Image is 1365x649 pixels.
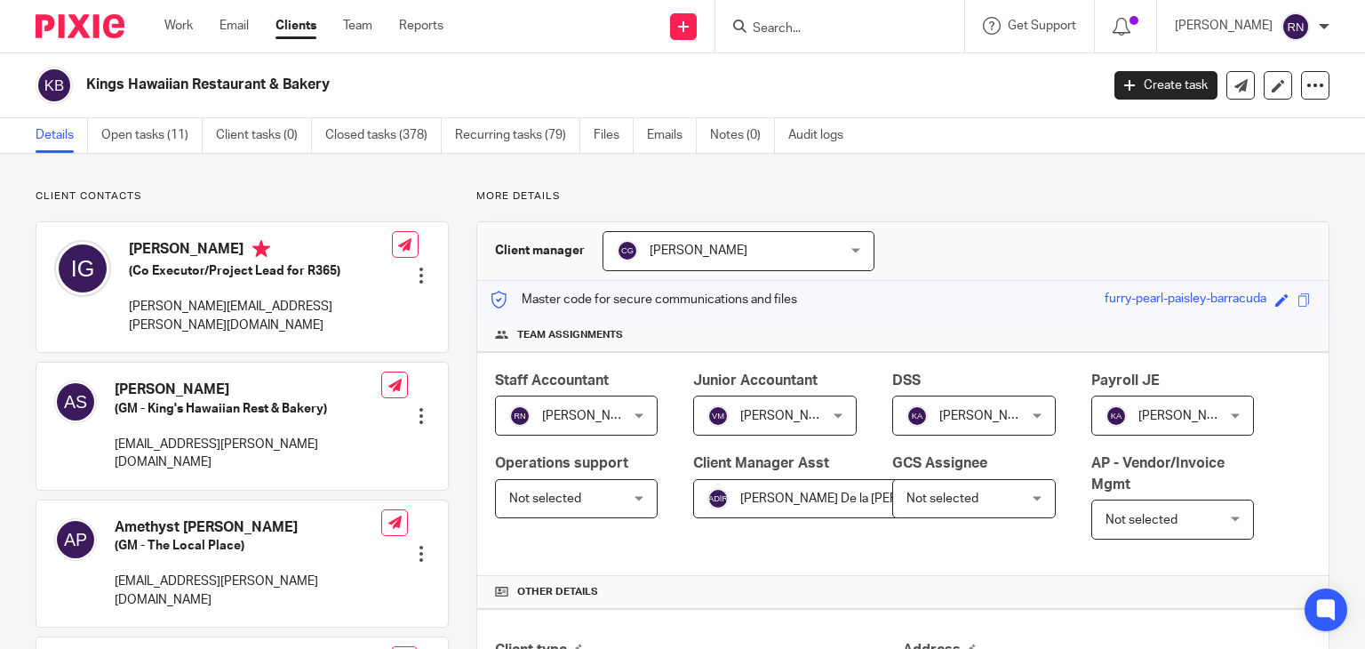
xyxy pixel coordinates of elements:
div: furry-pearl-paisley-barracuda [1105,290,1266,310]
img: svg%3E [54,518,97,561]
span: Not selected [1106,514,1177,526]
p: Master code for secure communications and files [491,291,797,308]
i: Primary [252,240,270,258]
img: svg%3E [54,381,97,423]
h2: Kings Hawaiian Restaurant & Bakery [86,76,888,94]
span: AP - Vendor/Invoice Mgmt [1091,456,1225,491]
h4: Amethyst [PERSON_NAME] [115,518,381,537]
img: svg%3E [509,405,531,427]
span: [PERSON_NAME] [939,410,1037,422]
a: Create task [1114,71,1217,100]
img: svg%3E [617,240,638,261]
span: [PERSON_NAME] [542,410,640,422]
span: Payroll JE [1091,373,1160,388]
span: [PERSON_NAME] De la [PERSON_NAME] [740,493,969,505]
span: [PERSON_NAME] [650,244,747,257]
p: More details [476,189,1329,204]
a: Work [164,17,193,35]
span: Junior Accountant [693,373,818,388]
p: Client contacts [36,189,449,204]
h4: [PERSON_NAME] [129,240,392,262]
img: Pixie [36,14,124,38]
p: [PERSON_NAME] [1175,17,1273,35]
img: svg%3E [36,67,73,104]
h5: (GM - King's Hawaiian Rest & Bakery) [115,400,381,418]
span: Team assignments [517,328,623,342]
span: Operations support [495,456,628,470]
h5: (Co Executor/Project Lead for R365) [129,262,392,280]
span: Staff Accountant [495,373,609,388]
p: [EMAIL_ADDRESS][PERSON_NAME][DOMAIN_NAME] [115,436,381,472]
a: Open tasks (11) [101,118,203,153]
span: [PERSON_NAME] [1138,410,1236,422]
input: Search [751,21,911,37]
a: Emails [647,118,697,153]
a: Client tasks (0) [216,118,312,153]
span: Not selected [906,493,978,505]
p: [EMAIL_ADDRESS][PERSON_NAME][DOMAIN_NAME] [115,573,381,609]
a: Closed tasks (378) [325,118,442,153]
span: [PERSON_NAME] [740,410,838,422]
p: [PERSON_NAME][EMAIL_ADDRESS][PERSON_NAME][DOMAIN_NAME] [129,298,392,334]
a: Email [220,17,249,35]
h5: (GM - The Local Place) [115,537,381,555]
h3: Client manager [495,242,585,260]
a: Team [343,17,372,35]
a: Audit logs [788,118,857,153]
h4: [PERSON_NAME] [115,381,381,399]
span: Other details [517,585,598,599]
a: Notes (0) [710,118,775,153]
a: Details [36,118,88,153]
a: Reports [399,17,443,35]
img: svg%3E [54,240,111,297]
span: DSS [892,373,921,388]
span: Get Support [1008,20,1076,32]
a: Files [594,118,634,153]
img: svg%3E [707,405,729,427]
img: svg%3E [1281,12,1310,41]
img: svg%3E [1106,405,1127,427]
span: Client Manager Asst [693,456,829,470]
img: svg%3E [906,405,928,427]
span: Not selected [509,493,581,505]
a: Clients [275,17,316,35]
img: svg%3E [707,488,729,509]
a: Recurring tasks (79) [455,118,580,153]
span: GCS Assignee [892,456,987,470]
